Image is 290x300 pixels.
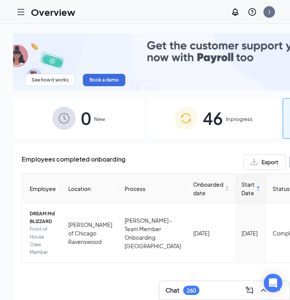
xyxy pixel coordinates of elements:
[248,7,257,17] svg: QuestionInfo
[25,74,75,86] button: See how it works
[243,284,256,297] button: ComposeMessage
[193,229,229,237] div: [DATE]
[83,74,125,86] button: Book a demo
[94,115,105,123] span: New
[62,174,118,204] th: Location
[268,9,270,15] div: J
[245,286,254,295] svg: ComposeMessage
[241,180,255,197] span: Start Date
[118,174,187,204] th: Process
[259,286,268,295] svg: ChevronUp
[264,274,282,292] div: Open Intercom Messenger
[30,210,56,225] span: DREAM Md BLIZZARD
[165,286,179,295] h3: Chat
[231,7,240,17] svg: Notifications
[241,229,260,237] div: [DATE]
[203,105,223,131] span: 46
[62,204,118,262] td: [PERSON_NAME] of Chicago Ravenswood
[30,225,56,256] span: Front of House Crew Member
[261,159,278,165] span: Export
[226,115,253,123] span: In progress
[81,105,91,131] span: 0
[187,174,235,204] th: Onboarded date
[257,284,270,297] button: ChevronUp
[187,287,196,294] div: 260
[22,154,125,170] span: Employees completed onboarding
[22,174,62,204] th: Employee
[243,154,286,170] button: Export
[193,180,223,197] span: Onboarded date
[118,204,187,262] td: [PERSON_NAME] - Team Member Onboarding [GEOGRAPHIC_DATA]
[31,5,75,19] h1: Overview
[16,7,25,17] svg: Hamburger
